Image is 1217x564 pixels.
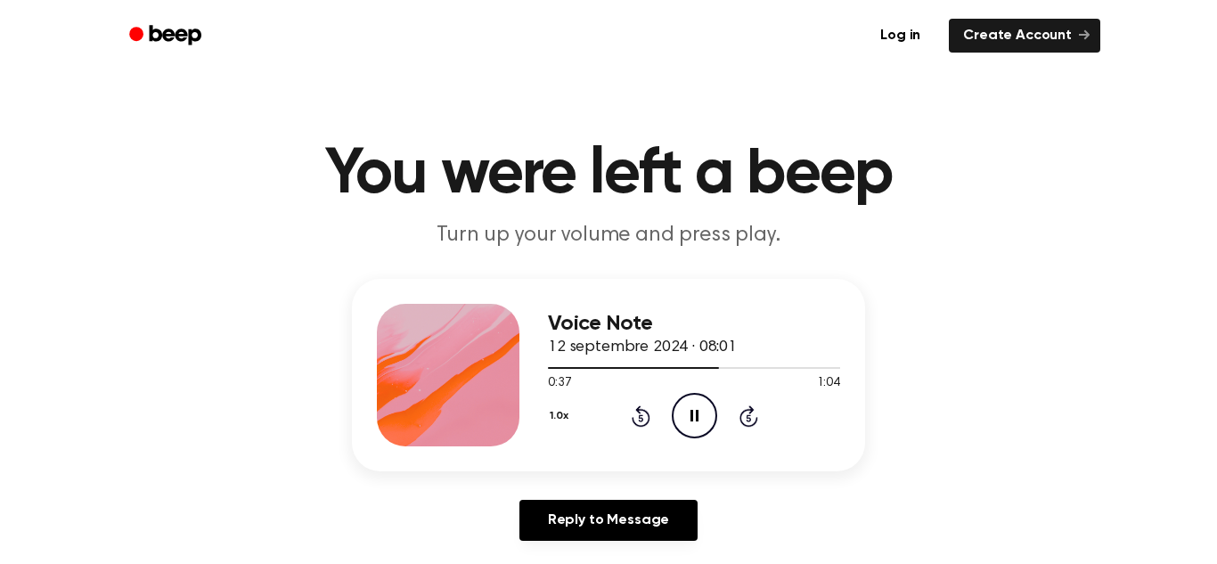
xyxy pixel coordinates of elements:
span: 12 septembre 2024 · 08:01 [548,339,737,356]
a: Reply to Message [519,500,698,541]
button: 1.0x [548,401,575,431]
h3: Voice Note [548,312,840,336]
span: 0:37 [548,374,571,393]
h1: You were left a beep [152,143,1065,207]
a: Create Account [949,19,1100,53]
p: Turn up your volume and press play. [266,221,951,250]
a: Beep [117,19,217,53]
a: Log in [862,15,938,56]
span: 1:04 [817,374,840,393]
